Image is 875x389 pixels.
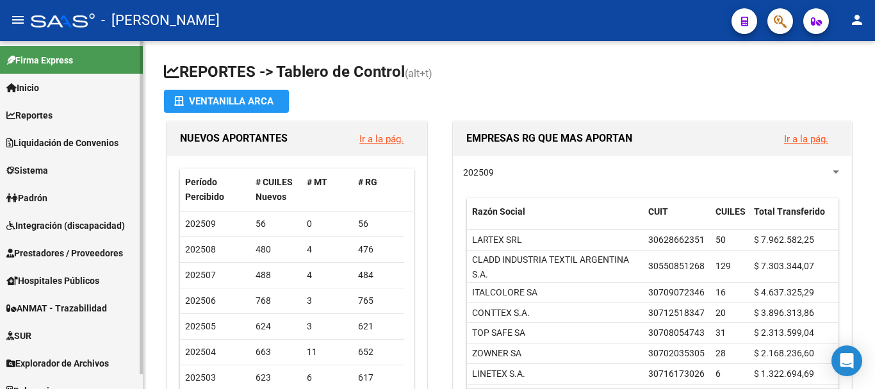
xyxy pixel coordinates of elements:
div: 56 [358,217,399,231]
div: LINETEX S.A. [472,367,525,381]
div: 652 [358,345,399,360]
span: Liquidación de Convenios [6,136,119,150]
div: ZOWNER SA [472,346,521,361]
span: $ 4.637.325,29 [754,287,814,297]
mat-icon: person [849,12,865,28]
span: 202505 [185,321,216,331]
span: Inicio [6,81,39,95]
a: Ir a la pág. [359,133,404,145]
span: Integración (discapacidad) [6,219,125,233]
mat-icon: menu [10,12,26,28]
div: 30712518347 [648,306,705,320]
div: 4 [307,242,348,257]
div: TOP SAFE SA [472,326,525,340]
span: $ 1.322.694,69 [754,368,814,379]
div: 663 [256,345,297,360]
span: Reportes [6,108,53,122]
a: Ir a la pág. [784,133,828,145]
span: 202508 [185,244,216,254]
span: 202503 [185,372,216,383]
span: Sistema [6,163,48,178]
div: 30708054743 [648,326,705,340]
span: $ 3.896.313,86 [754,308,814,318]
div: 11 [307,345,348,360]
div: CLADD INDUSTRIA TEXTIL ARGENTINA S.A. [472,252,638,282]
span: NUEVOS APORTANTES [180,132,288,144]
span: CUIT [648,206,668,217]
div: 624 [256,319,297,334]
div: Open Intercom Messenger [831,345,862,376]
div: 30716173026 [648,367,705,381]
span: # MT [307,177,327,187]
span: Explorador de Archivos [6,356,109,370]
span: CUILES [716,206,746,217]
div: 0 [307,217,348,231]
datatable-header-cell: CUILES [710,198,749,240]
span: Total Transferido [754,206,825,217]
span: $ 7.962.582,25 [754,235,814,245]
div: LARTEX SRL [472,233,522,247]
div: 4 [307,268,348,283]
span: EMPRESAS RG QUE MAS APORTAN [466,132,632,144]
div: 56 [256,217,297,231]
span: 129 [716,261,731,271]
span: $ 7.303.344,07 [754,261,814,271]
div: 30550851268 [648,259,705,274]
div: 480 [256,242,297,257]
span: 31 [716,327,726,338]
datatable-header-cell: # MT [302,169,353,211]
span: SUR [6,329,31,343]
datatable-header-cell: # CUILES Nuevos [250,169,302,211]
div: 488 [256,268,297,283]
span: 202507 [185,270,216,280]
button: Ventanilla ARCA [164,90,289,113]
span: - [PERSON_NAME] [101,6,220,35]
span: Firma Express [6,53,73,67]
span: Hospitales Públicos [6,274,99,288]
div: 30709072346 [648,285,705,300]
span: 202506 [185,295,216,306]
span: Período Percibido [185,177,224,202]
div: 3 [307,294,348,308]
span: ANMAT - Trazabilidad [6,301,107,315]
span: 50 [716,235,726,245]
span: 6 [716,368,721,379]
datatable-header-cell: # RG [353,169,404,211]
div: CONTTEX S.A. [472,306,530,320]
button: Ir a la pág. [774,127,838,151]
span: $ 2.313.599,04 [754,327,814,338]
span: 202509 [463,167,494,178]
div: 623 [256,370,297,385]
div: ITALCOLORE SA [472,285,537,300]
div: Ventanilla ARCA [174,90,279,113]
span: Padrón [6,191,47,205]
div: 765 [358,294,399,308]
div: 621 [358,319,399,334]
span: 28 [716,348,726,358]
datatable-header-cell: Período Percibido [180,169,250,211]
div: 6 [307,370,348,385]
span: 202504 [185,347,216,357]
span: Razón Social [472,206,525,217]
span: 20 [716,308,726,318]
div: 484 [358,268,399,283]
button: Ir a la pág. [349,127,414,151]
span: (alt+t) [405,67,432,79]
datatable-header-cell: CUIT [643,198,710,240]
div: 3 [307,319,348,334]
span: 202509 [185,219,216,229]
h1: REPORTES -> Tablero de Control [164,62,855,84]
div: 768 [256,294,297,308]
span: $ 2.168.236,60 [754,348,814,358]
datatable-header-cell: Razón Social [467,198,643,240]
div: 476 [358,242,399,257]
div: 30628662351 [648,233,705,247]
div: 617 [358,370,399,385]
datatable-header-cell: Total Transferido [749,198,838,240]
span: # RG [358,177,377,187]
span: Prestadores / Proveedores [6,246,123,260]
div: 30702035305 [648,346,705,361]
span: # CUILES Nuevos [256,177,293,202]
span: 16 [716,287,726,297]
